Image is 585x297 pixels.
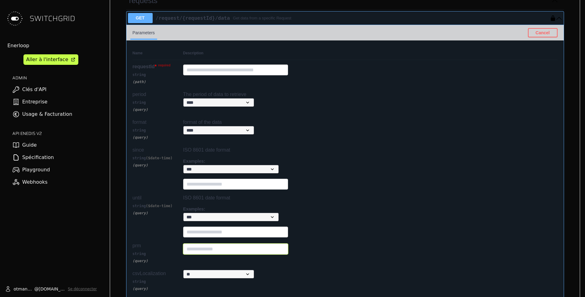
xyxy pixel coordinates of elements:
div: string [133,249,183,258]
button: Cancel [528,28,558,37]
span: [DOMAIN_NAME] [39,286,65,292]
div: requestId [133,63,179,70]
div: ( query ) [133,162,183,168]
div: ( query ) [133,135,183,140]
a: Aller à l'interface [23,54,78,65]
span: GET [128,13,153,23]
span: ($ date-time ) [146,156,173,160]
div: format [133,119,179,126]
div: ( query ) [133,258,183,264]
span: otmane.sajid [14,286,34,292]
div: string [133,126,183,135]
th: Name [133,47,183,60]
div: string [133,154,183,162]
div: csvLocalization [133,270,179,277]
span: ($ date-time ) [146,204,173,208]
div: Enerloop [7,42,102,49]
div: ( query ) [133,286,183,291]
div: string [133,277,183,286]
th: Description [183,47,558,60]
p: ISO 8601 date format [183,194,558,202]
h2: API ENEDIS v2 [12,130,102,136]
div: ( query ) [133,210,183,216]
span: SWITCHGRID [30,14,75,23]
p: ISO 8601 date format [183,146,558,154]
span: Parameters [133,30,155,35]
img: Switchgrid Logo [5,9,25,28]
button: authorization button locked [547,15,556,21]
span: Examples: [183,159,205,164]
div: prm [133,242,179,249]
button: GET/request/{requestId}/dataGet data from a specific Request [128,13,547,23]
div: ( path ) [133,79,183,85]
div: since [133,146,179,154]
div: string [133,70,183,79]
span: @ [34,286,39,292]
h2: ADMIN [12,75,102,81]
p: The period of data to retrieve [183,91,558,98]
div: until [133,194,179,202]
span: /request /{requestId} /data [156,15,230,21]
div: string [133,202,183,210]
button: get ​/request​/{requestId}​/data [556,15,562,21]
div: string [133,98,183,107]
div: period [133,91,179,98]
div: Aller à l'interface [26,56,68,63]
span: Examples: [183,207,205,211]
p: format of the data [183,119,558,126]
div: ( query ) [133,107,183,112]
button: Se déconnecter [68,287,97,291]
div: Get data from a specific Request [233,15,291,21]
